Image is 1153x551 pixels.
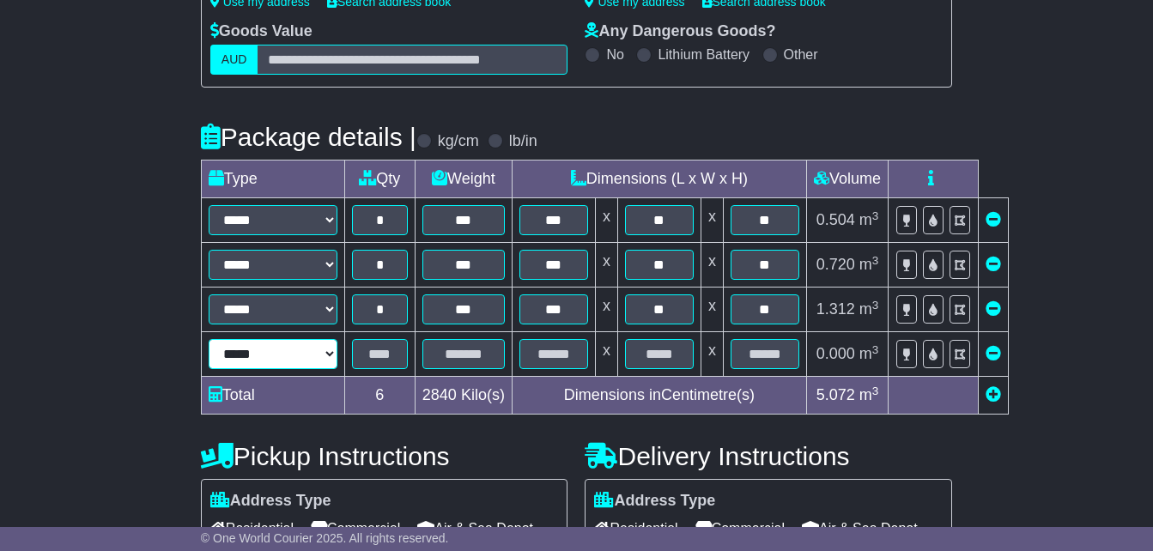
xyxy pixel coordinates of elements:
sup: 3 [872,209,879,222]
span: 5.072 [816,386,855,403]
td: x [595,288,617,332]
td: x [701,288,723,332]
h4: Delivery Instructions [585,442,952,470]
label: kg/cm [438,132,479,151]
td: Dimensions (L x W x H) [512,160,806,198]
span: Air & Sea Depot [802,515,918,542]
td: Type [201,160,344,198]
sup: 3 [872,254,879,267]
span: m [859,256,879,273]
span: m [859,211,879,228]
span: © One World Courier 2025. All rights reserved. [201,531,449,545]
td: 6 [344,377,415,415]
span: m [859,386,879,403]
label: AUD [210,45,258,75]
td: x [595,243,617,288]
label: Other [784,46,818,63]
h4: Pickup Instructions [201,442,568,470]
a: Remove this item [986,211,1001,228]
label: lb/in [509,132,537,151]
td: x [701,332,723,377]
label: Goods Value [210,22,313,41]
span: Residential [594,515,677,542]
a: Remove this item [986,300,1001,318]
a: Remove this item [986,345,1001,362]
span: 1.312 [816,300,855,318]
span: 0.720 [816,256,855,273]
span: m [859,345,879,362]
label: No [606,46,623,63]
sup: 3 [872,299,879,312]
span: Commercial [311,515,400,542]
td: Qty [344,160,415,198]
td: Volume [806,160,888,198]
td: x [701,243,723,288]
span: Air & Sea Depot [417,515,533,542]
td: x [595,332,617,377]
td: Dimensions in Centimetre(s) [512,377,806,415]
td: x [595,198,617,243]
sup: 3 [872,384,879,397]
span: 0.504 [816,211,855,228]
span: Commercial [695,515,785,542]
td: Total [201,377,344,415]
span: 0.000 [816,345,855,362]
span: m [859,300,879,318]
span: 2840 [422,386,457,403]
a: Add new item [986,386,1001,403]
label: Address Type [594,492,715,511]
td: Weight [415,160,512,198]
td: Kilo(s) [415,377,512,415]
sup: 3 [872,343,879,356]
label: Any Dangerous Goods? [585,22,775,41]
label: Address Type [210,492,331,511]
label: Lithium Battery [658,46,749,63]
span: Residential [210,515,294,542]
a: Remove this item [986,256,1001,273]
td: x [701,198,723,243]
h4: Package details | [201,123,416,151]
